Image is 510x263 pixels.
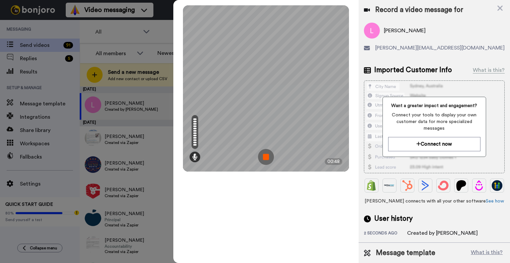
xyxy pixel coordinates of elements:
img: ConvertKit [438,180,449,191]
span: [PERSON_NAME][EMAIL_ADDRESS][DOMAIN_NAME] [375,44,505,52]
div: Created by [PERSON_NAME] [407,229,478,237]
img: Drip [474,180,484,191]
span: Imported Customer Info [374,65,452,75]
div: 00:48 [325,158,342,165]
img: Shopify [366,180,377,191]
button: What is this? [469,248,505,258]
img: Patreon [456,180,467,191]
img: Hubspot [402,180,413,191]
img: ic_record_stop.svg [258,149,274,165]
img: ActiveCampaign [420,180,431,191]
button: Connect now [388,137,480,151]
span: Want a greater impact and engagement? [388,102,480,109]
a: See how [486,199,504,203]
span: Connect your tools to display your own customer data for more specialized messages [388,112,480,132]
span: Message template [376,248,435,258]
div: 2 seconds ago [364,230,407,237]
span: [PERSON_NAME] connects with all your other software [364,198,505,204]
span: User history [374,214,413,224]
img: GoHighLevel [492,180,502,191]
img: Ontraport [384,180,395,191]
div: What is this? [473,66,505,74]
